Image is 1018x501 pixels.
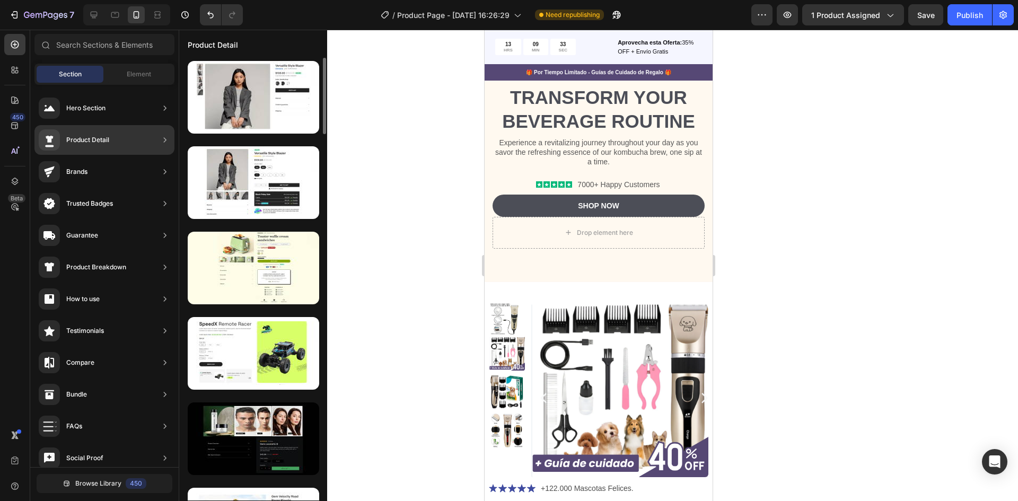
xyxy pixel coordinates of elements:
span: Element [127,69,151,79]
div: Social Proof [66,453,103,463]
button: Save [908,4,943,25]
iframe: Design area [485,30,713,501]
span: / [392,10,395,21]
div: Open Intercom Messenger [982,449,1007,474]
div: 450 [126,478,146,489]
div: Testimonials [66,326,104,336]
button: 7 [4,4,79,25]
div: Trusted Badges [66,198,113,209]
div: Product Breakdown [66,262,126,273]
div: FAQs [66,421,82,432]
span: Save [917,11,935,20]
div: Compare [66,357,94,368]
span: Section [59,69,82,79]
input: Search Sections & Elements [34,34,174,55]
span: Product Page - [DATE] 16:26:29 [397,10,510,21]
button: Publish [947,4,992,25]
div: Brands [66,166,87,177]
div: How to use [66,294,100,304]
span: Browse Library [75,479,121,488]
p: 7 [69,8,74,21]
div: Guarantee [66,230,98,241]
div: Product Detail [66,135,109,145]
span: 1 product assigned [811,10,880,21]
div: Hero Section [66,103,106,113]
div: Beta [8,194,25,203]
div: Bundle [66,389,87,400]
button: Browse Library450 [37,474,172,493]
div: Publish [956,10,983,21]
button: 1 product assigned [802,4,904,25]
span: Need republishing [546,10,600,20]
div: 450 [10,113,25,121]
div: Undo/Redo [200,4,243,25]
